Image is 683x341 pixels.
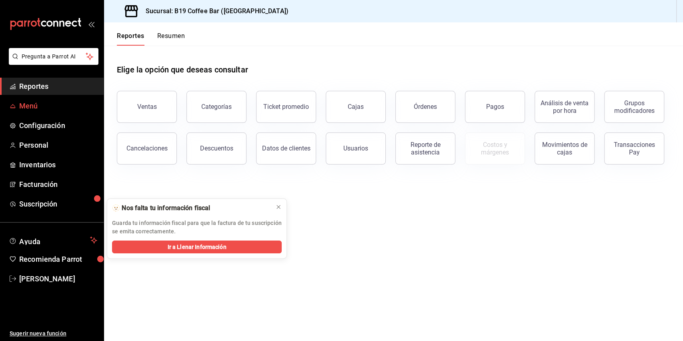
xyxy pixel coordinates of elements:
[201,103,232,110] div: Categorías
[137,103,157,110] div: Ventas
[470,141,520,156] div: Costos y márgenes
[465,91,525,123] button: Pagos
[256,132,316,164] button: Datos de clientes
[157,32,185,46] button: Resumen
[112,241,282,253] button: Ir a Llenar Información
[535,132,595,164] button: Movimientos de cajas
[19,273,97,284] span: [PERSON_NAME]
[348,103,364,110] div: Cajas
[604,132,664,164] button: Transacciones Pay
[540,141,589,156] div: Movimientos de cajas
[6,58,98,66] a: Pregunta a Parrot AI
[186,132,246,164] button: Descuentos
[19,199,97,209] span: Suscripción
[22,52,86,61] span: Pregunta a Parrot AI
[535,91,595,123] button: Análisis de venta por hora
[465,132,525,164] button: Contrata inventarios para ver este reporte
[117,32,144,46] button: Reportes
[186,91,246,123] button: Categorías
[19,140,97,150] span: Personal
[326,132,386,164] button: Usuarios
[414,103,437,110] div: Órdenes
[117,32,185,46] div: navigation tabs
[117,64,248,76] h1: Elige la opción que deseas consultar
[168,243,226,251] span: Ir a Llenar Información
[609,99,659,114] div: Grupos modificadores
[19,254,97,265] span: Recomienda Parrot
[19,100,97,111] span: Menú
[19,179,97,190] span: Facturación
[88,21,94,27] button: open_drawer_menu
[401,141,450,156] div: Reporte de asistencia
[117,132,177,164] button: Cancelaciones
[395,91,455,123] button: Órdenes
[112,204,269,213] div: 🫥 Nos falta tu información fiscal
[604,91,664,123] button: Grupos modificadores
[19,120,97,131] span: Configuración
[540,99,589,114] div: Análisis de venta por hora
[139,6,288,16] h3: Sucursal: B19 Coffee Bar ([GEOGRAPHIC_DATA])
[19,81,97,92] span: Reportes
[19,235,87,245] span: Ayuda
[19,159,97,170] span: Inventarios
[343,144,368,152] div: Usuarios
[126,144,168,152] div: Cancelaciones
[117,91,177,123] button: Ventas
[486,103,504,110] div: Pagos
[112,219,282,236] p: Guarda tu información fiscal para que la factura de tu suscripción se emita correctamente.
[256,91,316,123] button: Ticket promedio
[262,144,310,152] div: Datos de clientes
[326,91,386,123] button: Cajas
[609,141,659,156] div: Transacciones Pay
[395,132,455,164] button: Reporte de asistencia
[263,103,309,110] div: Ticket promedio
[9,48,98,65] button: Pregunta a Parrot AI
[10,329,97,338] span: Sugerir nueva función
[200,144,233,152] div: Descuentos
